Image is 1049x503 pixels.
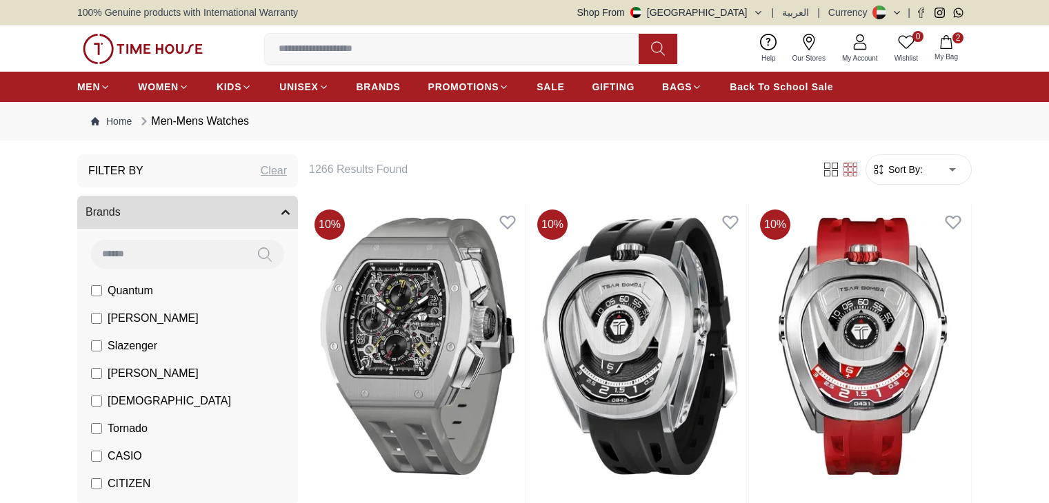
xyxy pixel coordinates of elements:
[309,204,526,489] img: TSAR BOMBA Men's Analog Black Dial Watch - TB8214 C-Grey
[537,80,564,94] span: SALE
[630,7,641,18] img: United Arab Emirates
[108,338,157,354] span: Slazenger
[108,448,142,464] span: CASIO
[886,163,923,176] span: Sort By:
[772,6,775,19] span: |
[108,365,199,382] span: [PERSON_NAME]
[217,80,241,94] span: KIDS
[532,204,748,489] img: TSAR BOMBA Men's Automatic Black Dial Watch - TB8213A-06 SET
[261,163,287,179] div: Clear
[91,368,102,379] input: [PERSON_NAME]
[782,6,809,19] button: العربية
[760,209,790,240] span: 10 %
[88,163,143,179] h3: Filter By
[889,53,923,63] span: Wishlist
[91,114,132,128] a: Home
[108,310,199,327] span: [PERSON_NAME]
[279,80,318,94] span: UNISEX
[108,393,231,409] span: [DEMOGRAPHIC_DATA]
[279,74,328,99] a: UNISEX
[952,32,963,43] span: 2
[730,80,833,94] span: Back To School Sale
[91,285,102,296] input: Quantum
[753,31,784,66] a: Help
[537,74,564,99] a: SALE
[872,163,923,176] button: Sort By:
[428,80,499,94] span: PROMOTIONS
[537,209,568,240] span: 10 %
[935,8,945,18] a: Instagram
[817,6,820,19] span: |
[91,423,102,434] input: Tornado
[77,196,298,229] button: Brands
[912,31,923,42] span: 0
[787,53,831,63] span: Our Stores
[217,74,252,99] a: KIDS
[138,74,189,99] a: WOMEN
[77,102,972,141] nav: Breadcrumb
[138,80,179,94] span: WOMEN
[91,313,102,324] input: [PERSON_NAME]
[77,74,110,99] a: MEN
[77,80,100,94] span: MEN
[108,475,150,492] span: CITIZEN
[756,53,781,63] span: Help
[837,53,883,63] span: My Account
[662,74,702,99] a: BAGS
[908,6,910,19] span: |
[91,396,102,407] input: [DEMOGRAPHIC_DATA]
[357,74,401,99] a: BRANDS
[108,283,153,299] span: Quantum
[662,80,692,94] span: BAGS
[926,32,966,65] button: 2My Bag
[592,74,635,99] a: GIFTING
[137,113,249,130] div: Men-Mens Watches
[357,80,401,94] span: BRANDS
[91,478,102,489] input: CITIZEN
[314,209,345,240] span: 10 %
[886,31,926,66] a: 0Wishlist
[916,8,926,18] a: Facebook
[309,161,805,178] h6: 1266 Results Found
[86,204,121,220] span: Brands
[108,420,148,437] span: Tornado
[730,74,833,99] a: Back To School Sale
[77,6,298,19] span: 100% Genuine products with International Warranty
[577,6,763,19] button: Shop From[GEOGRAPHIC_DATA]
[83,34,203,64] img: ...
[755,204,971,489] img: TSAR BOMBA Men's Automatic Red Dial Watch - TB8213A-04 SET
[784,31,834,66] a: Our Stores
[929,52,963,62] span: My Bag
[592,80,635,94] span: GIFTING
[428,74,510,99] a: PROMOTIONS
[953,8,963,18] a: Whatsapp
[828,6,873,19] div: Currency
[91,340,102,351] input: Slazenger
[91,451,102,462] input: CASIO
